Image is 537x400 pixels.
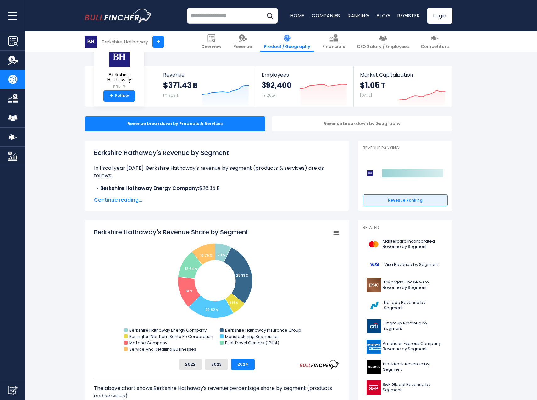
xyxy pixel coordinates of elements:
p: The above chart shows Berkshire Hathaway's revenue percentage share by segment (products and serv... [94,385,339,400]
span: American Express Company Revenue by Segment [383,341,444,352]
strong: $371.43 B [163,80,198,90]
span: Revenue [233,44,252,49]
img: BRK-B logo [108,46,130,67]
p: Related [363,225,448,231]
span: Market Capitalization [360,72,446,78]
a: Citigroup Revenue by Segment [363,317,448,335]
a: Login [427,8,452,24]
a: JPMorgan Chase & Co. Revenue by Segment [363,277,448,294]
h1: Berkshire Hathaway's Revenue by Segment [94,148,339,157]
a: Employees 392,400 FY 2024 [255,66,353,107]
a: Overview [197,31,225,52]
img: Berkshire Hathaway competitors logo [366,169,374,177]
strong: 392,400 [262,80,291,90]
tspan: 12.64 % [185,266,197,271]
small: FY 2024 [262,93,277,98]
button: Search [262,8,278,24]
a: S&P Global Revenue by Segment [363,379,448,396]
span: Competitors [421,44,449,49]
li: $26.35 B [94,185,339,192]
a: American Express Company Revenue by Segment [363,338,448,355]
a: Revenue $371.43 B FY 2024 [157,66,255,107]
text: Mc Lane Company [129,340,168,346]
a: + [152,36,164,48]
span: Overview [201,44,221,49]
a: Competitors [417,31,452,52]
text: Burlington Northern Santa Fe Corporation [129,334,213,340]
text: Pilot Travel Centers ("Pilot) [225,340,279,346]
a: +Follow [103,90,135,102]
a: Financials [318,31,349,52]
span: BlackRock Revenue by Segment [383,362,444,372]
small: [DATE] [360,93,372,98]
p: Revenue Ranking [363,146,448,151]
tspan: 20.82 % [205,307,219,312]
a: Berkshire Hathaway BRK-B [99,46,140,90]
tspan: 14 % [185,289,193,294]
text: Berkshire Hathaway Insurance Group [225,327,301,333]
b: Berkshire Hathaway Energy Company: [100,185,199,192]
span: Product / Geography [264,44,310,49]
img: BLK logo [367,360,381,374]
div: Berkshire Hathaway [102,38,148,45]
a: Visa Revenue by Segment [363,256,448,273]
span: Visa Revenue by Segment [384,262,438,267]
a: BlackRock Revenue by Segment [363,358,448,376]
a: Nasdaq Revenue by Segment [363,297,448,314]
span: Employees [262,72,347,78]
img: MA logo [367,237,381,251]
img: SPGI logo [367,380,381,395]
a: Revenue Ranking [363,194,448,206]
a: Mastercard Incorporated Revenue by Segment [363,236,448,253]
img: JPM logo [367,278,381,292]
p: In fiscal year [DATE], Berkshire Hathaway's revenue by segment (products & services) are as follows: [94,164,339,180]
span: Continue reading... [94,196,339,204]
a: Register [397,12,420,19]
span: Berkshire Hathaway [99,72,139,83]
span: CEO Salary / Employees [357,44,409,49]
span: Nasdaq Revenue by Segment [384,300,444,311]
a: Home [290,12,304,19]
text: Service And Retailing Businesses [129,346,196,352]
small: FY 2024 [163,93,178,98]
img: AXP logo [367,340,381,354]
div: Revenue breakdown by Geography [272,116,452,131]
span: Mastercard Incorporated Revenue by Segment [383,239,444,249]
div: Revenue breakdown by Products & Services [85,116,265,131]
img: bullfincher logo [85,9,152,23]
button: 2023 [205,359,228,370]
tspan: Berkshire Hathaway's Revenue Share by Segment [94,228,248,237]
a: CEO Salary / Employees [353,31,412,52]
a: Companies [312,12,340,19]
span: Revenue [163,72,249,78]
img: V logo [367,258,382,272]
a: Market Capitalization $1.05 T [DATE] [354,66,452,107]
img: C logo [367,319,381,333]
a: Ranking [348,12,369,19]
img: BRK-B logo [85,36,97,48]
button: 2022 [179,359,202,370]
img: NDAQ logo [367,299,382,313]
strong: $1.05 T [360,80,386,90]
span: JPMorgan Chase & Co. Revenue by Segment [383,280,444,290]
tspan: 7.1 % [218,253,225,257]
small: BRK-B [99,84,139,90]
a: Product / Geography [260,31,314,52]
span: Financials [322,44,345,49]
a: Go to homepage [85,9,152,23]
a: Blog [377,12,390,19]
a: Revenue [230,31,256,52]
span: Citigroup Revenue by Segment [383,321,444,331]
button: 2024 [231,359,255,370]
tspan: 28.33 % [236,273,249,278]
svg: Berkshire Hathaway's Revenue Share by Segment [94,228,339,354]
text: Manufacturing Businesses [225,334,279,340]
tspan: 10.75 % [200,253,213,258]
strong: + [110,93,113,99]
tspan: 6.36 % [229,301,238,305]
span: S&P Global Revenue by Segment [383,382,444,393]
text: Berkshire Hathaway Energy Company [129,327,207,333]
